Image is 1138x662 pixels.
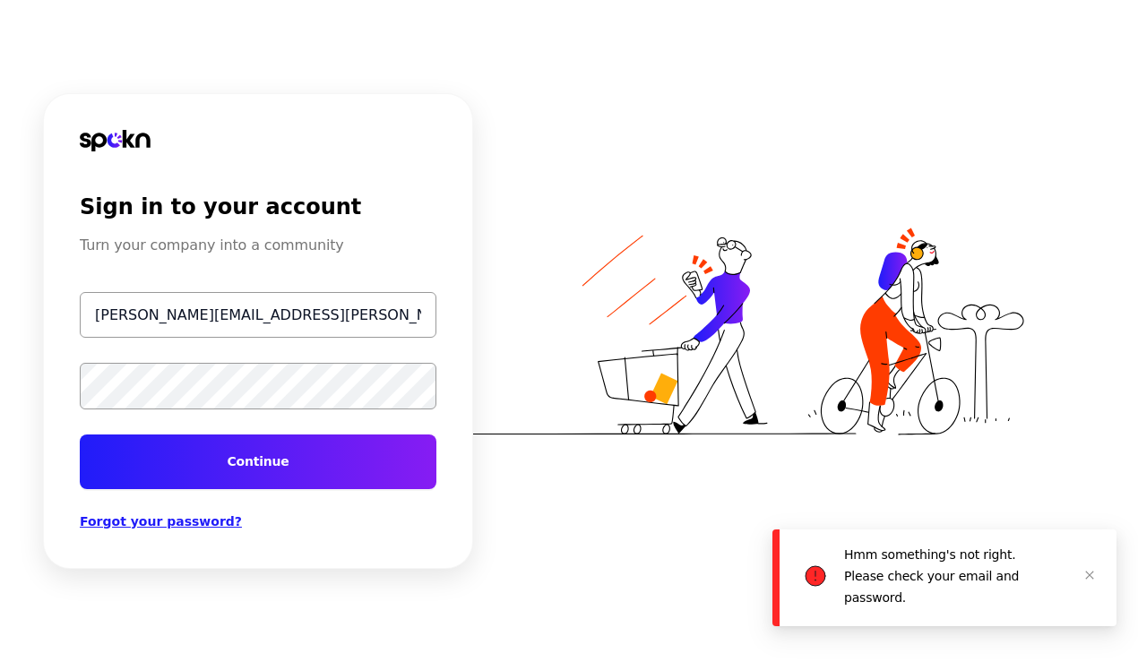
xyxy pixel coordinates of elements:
p: Turn your company into a community [80,235,344,256]
button: Continue [80,434,436,489]
p: Hmm something's not right. Please check your email and password. [844,547,1019,605]
h2: Sign in to your account [80,194,361,220]
input: Enter work email [80,292,436,338]
span: Forgot your password? [80,514,242,529]
span: close [1084,570,1095,580]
